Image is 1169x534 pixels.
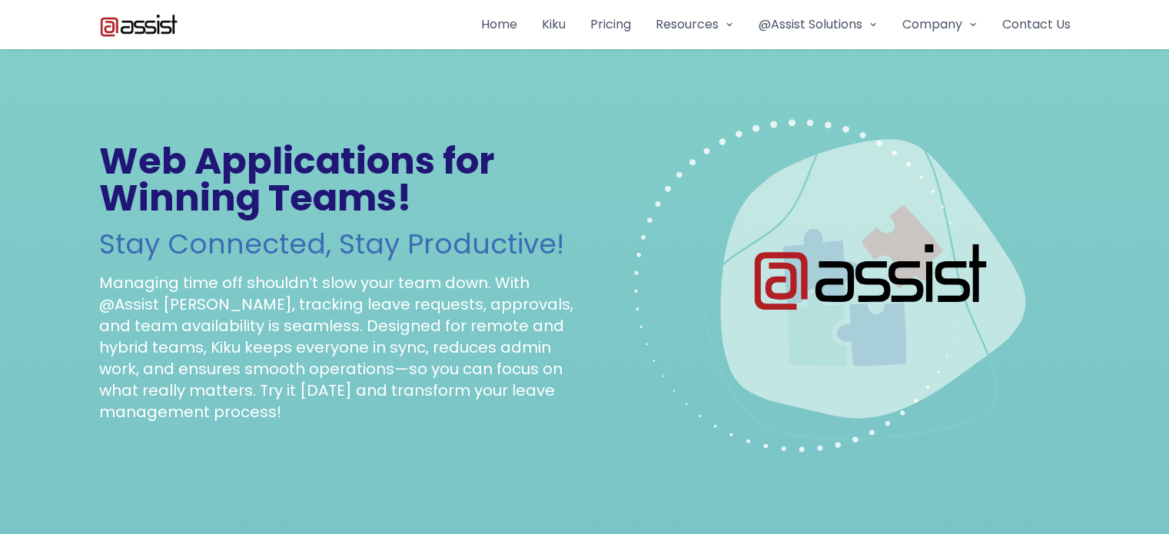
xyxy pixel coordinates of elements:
h2: Stay Connected, Stay Productive! [99,229,579,260]
a: Pricing [590,15,631,34]
a: Kiku [542,15,566,34]
span: @Assist Solutions [759,15,862,34]
h1: Web Applications for Winning Teams! [99,143,579,217]
span: Company [902,15,962,34]
a: Contact Us [1002,15,1071,34]
img: Atassist Logo [99,12,178,37]
a: Home [481,15,517,34]
iframe: Drift Widget Chat Controller [1092,457,1151,516]
span: Resources [656,15,719,34]
p: Managing time off shouldn’t slow your team down. With @Assist [PERSON_NAME], tracking leave reque... [99,272,579,423]
img: Hero illustration [634,86,1028,479]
